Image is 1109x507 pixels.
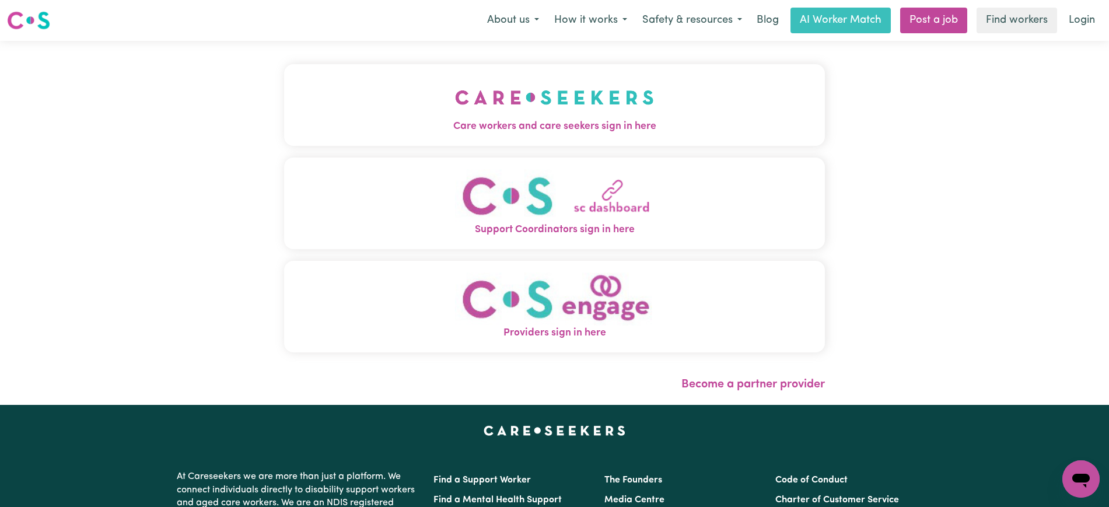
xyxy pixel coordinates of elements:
button: About us [480,8,547,33]
button: Support Coordinators sign in here [284,158,825,249]
button: Providers sign in here [284,261,825,352]
button: How it works [547,8,635,33]
a: Find a Support Worker [433,475,531,485]
a: Login [1062,8,1102,33]
a: Become a partner provider [681,379,825,390]
img: Careseekers logo [7,10,50,31]
span: Care workers and care seekers sign in here [284,119,825,134]
span: Providers sign in here [284,326,825,341]
button: Care workers and care seekers sign in here [284,64,825,146]
a: Careseekers logo [7,7,50,34]
a: Find workers [977,8,1057,33]
button: Safety & resources [635,8,750,33]
a: AI Worker Match [790,8,891,33]
a: Post a job [900,8,967,33]
a: Careseekers home page [484,426,625,435]
a: Code of Conduct [775,475,848,485]
a: Blog [750,8,786,33]
iframe: Button to launch messaging window [1062,460,1100,498]
a: Media Centre [604,495,664,505]
a: Charter of Customer Service [775,495,899,505]
span: Support Coordinators sign in here [284,222,825,237]
a: The Founders [604,475,662,485]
